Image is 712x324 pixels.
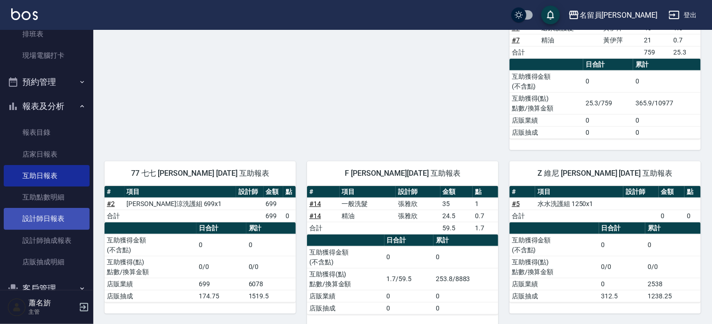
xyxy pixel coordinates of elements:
[583,92,633,114] td: 25.3/759
[384,290,434,302] td: 0
[473,186,498,198] th: 點
[105,278,196,290] td: 店販業績
[440,198,473,210] td: 35
[510,186,701,222] table: a dense table
[433,268,498,290] td: 253.8/8883
[521,169,690,178] span: Z 維尼 [PERSON_NAME] [DATE] 互助報表
[307,222,340,234] td: 合計
[264,186,284,198] th: 金額
[307,302,384,314] td: 店販抽成
[599,290,646,302] td: 312.5
[583,114,633,126] td: 0
[599,222,646,234] th: 日合計
[196,222,246,234] th: 日合計
[307,290,384,302] td: 店販業績
[11,8,38,20] img: Logo
[309,212,321,220] a: #14
[196,234,246,256] td: 0
[246,222,296,234] th: 累計
[541,6,560,24] button: save
[28,298,76,308] h5: 蕭名旂
[340,210,396,222] td: 精油
[4,186,90,208] a: 互助點數明細
[659,186,684,198] th: 金額
[116,169,285,178] span: 77 七七 [PERSON_NAME] [DATE] 互助報表
[307,246,384,268] td: 互助獲得金額 (不含點)
[309,200,321,207] a: #14
[433,290,498,302] td: 0
[671,34,701,46] td: 0.7
[645,256,701,278] td: 0/0
[4,94,90,118] button: 報表及分析
[105,234,196,256] td: 互助獲得金額 (不含點)
[583,70,633,92] td: 0
[579,9,657,21] div: 名留員[PERSON_NAME]
[396,210,440,222] td: 張雅欣
[645,222,701,234] th: 累計
[510,59,701,139] table: a dense table
[645,234,701,256] td: 0
[396,186,440,198] th: 設計師
[510,114,583,126] td: 店販業績
[105,210,125,222] td: 合計
[642,46,671,58] td: 759
[512,200,520,207] a: #5
[384,246,434,268] td: 0
[665,7,701,24] button: 登出
[4,70,90,94] button: 預約管理
[535,186,623,198] th: 項目
[599,234,646,256] td: 0
[633,70,701,92] td: 0
[440,222,473,234] td: 59.5
[307,186,498,234] table: a dense table
[433,246,498,268] td: 0
[7,298,26,317] img: Person
[645,290,701,302] td: 1238.25
[433,234,498,247] th: 累計
[583,59,633,71] th: 日合計
[28,308,76,316] p: 主管
[384,302,434,314] td: 0
[4,45,90,66] a: 現場電腦打卡
[196,290,246,302] td: 174.75
[440,210,473,222] td: 24.5
[196,256,246,278] td: 0/0
[4,208,90,229] a: 設計師日報表
[105,186,125,198] th: #
[510,126,583,138] td: 店販抽成
[510,210,535,222] td: 合計
[684,186,701,198] th: 點
[535,198,623,210] td: 水水洗護組 1250x1
[645,278,701,290] td: 2538
[599,278,646,290] td: 0
[510,234,599,256] td: 互助獲得金額 (不含點)
[512,36,520,44] a: #7
[264,210,284,222] td: 699
[510,70,583,92] td: 互助獲得金額 (不含點)
[4,122,90,143] a: 報表目錄
[340,198,396,210] td: 一般洗髮
[384,234,434,247] th: 日合計
[473,198,498,210] td: 1
[539,34,601,46] td: 精油
[105,186,296,222] table: a dense table
[684,210,701,222] td: 0
[4,23,90,45] a: 排班表
[633,114,701,126] td: 0
[4,144,90,165] a: 店家日報表
[440,186,473,198] th: 金額
[510,278,599,290] td: 店販業績
[671,46,701,58] td: 25.3
[4,276,90,301] button: 客戶管理
[105,256,196,278] td: 互助獲得(點) 點數/換算金額
[583,126,633,138] td: 0
[125,198,237,210] td: [PERSON_NAME]涼洗護組 699x1
[125,186,237,198] th: 項目
[105,222,296,303] table: a dense table
[623,186,659,198] th: 設計師
[510,186,535,198] th: #
[246,278,296,290] td: 6078
[236,186,263,198] th: 設計師
[4,165,90,186] a: 互助日報表
[246,234,296,256] td: 0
